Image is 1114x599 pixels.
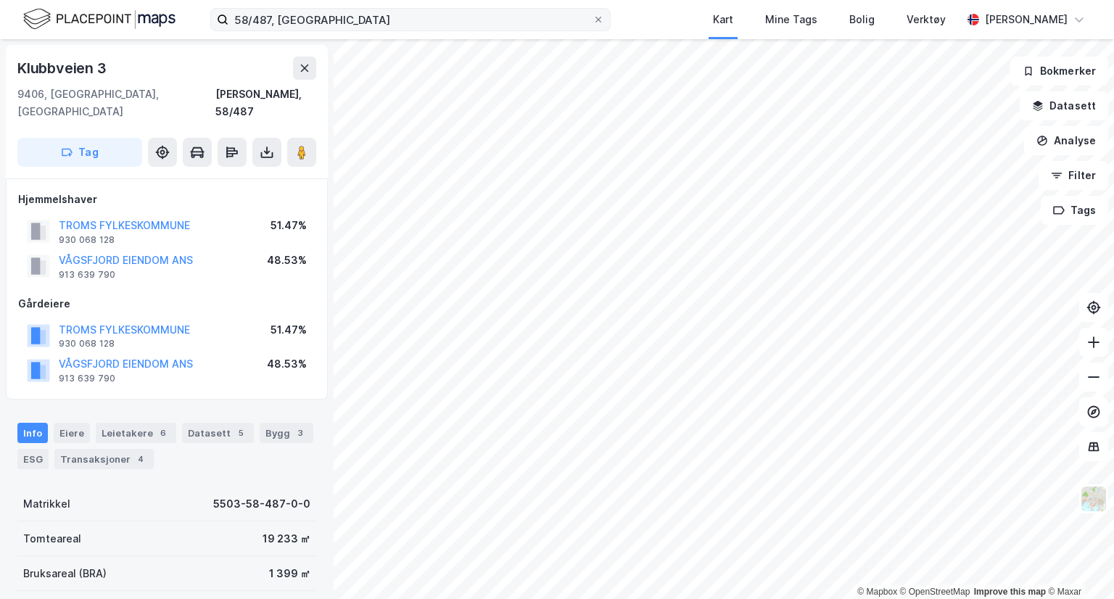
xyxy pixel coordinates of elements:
[1041,529,1114,599] iframe: Chat Widget
[1010,57,1108,86] button: Bokmerker
[23,530,81,548] div: Tomteareal
[18,191,315,208] div: Hjemmelshaver
[213,495,310,513] div: 5503-58-487-0-0
[59,338,115,350] div: 930 068 128
[267,355,307,373] div: 48.53%
[54,423,90,443] div: Eiere
[271,321,307,339] div: 51.47%
[907,11,946,28] div: Verktøy
[1039,161,1108,190] button: Filter
[59,373,115,384] div: 913 639 790
[17,423,48,443] div: Info
[17,449,49,469] div: ESG
[1024,126,1108,155] button: Analyse
[96,423,176,443] div: Leietakere
[228,9,593,30] input: Søk på adresse, matrikkel, gårdeiere, leietakere eller personer
[260,423,313,443] div: Bygg
[269,565,310,582] div: 1 399 ㎡
[849,11,875,28] div: Bolig
[156,426,170,440] div: 6
[267,252,307,269] div: 48.53%
[17,86,215,120] div: 9406, [GEOGRAPHIC_DATA], [GEOGRAPHIC_DATA]
[271,217,307,234] div: 51.47%
[54,449,154,469] div: Transaksjoner
[234,426,248,440] div: 5
[18,295,315,313] div: Gårdeiere
[985,11,1068,28] div: [PERSON_NAME]
[263,530,310,548] div: 19 233 ㎡
[17,57,110,80] div: Klubbveien 3
[59,269,115,281] div: 913 639 790
[900,587,970,597] a: OpenStreetMap
[974,587,1046,597] a: Improve this map
[857,587,897,597] a: Mapbox
[133,452,148,466] div: 4
[59,234,115,246] div: 930 068 128
[1041,529,1114,599] div: Kontrollprogram for chat
[215,86,316,120] div: [PERSON_NAME], 58/487
[182,423,254,443] div: Datasett
[23,495,70,513] div: Matrikkel
[293,426,308,440] div: 3
[17,138,142,167] button: Tag
[1080,485,1107,513] img: Z
[713,11,733,28] div: Kart
[1020,91,1108,120] button: Datasett
[1041,196,1108,225] button: Tags
[765,11,817,28] div: Mine Tags
[23,7,176,32] img: logo.f888ab2527a4732fd821a326f86c7f29.svg
[23,565,107,582] div: Bruksareal (BRA)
